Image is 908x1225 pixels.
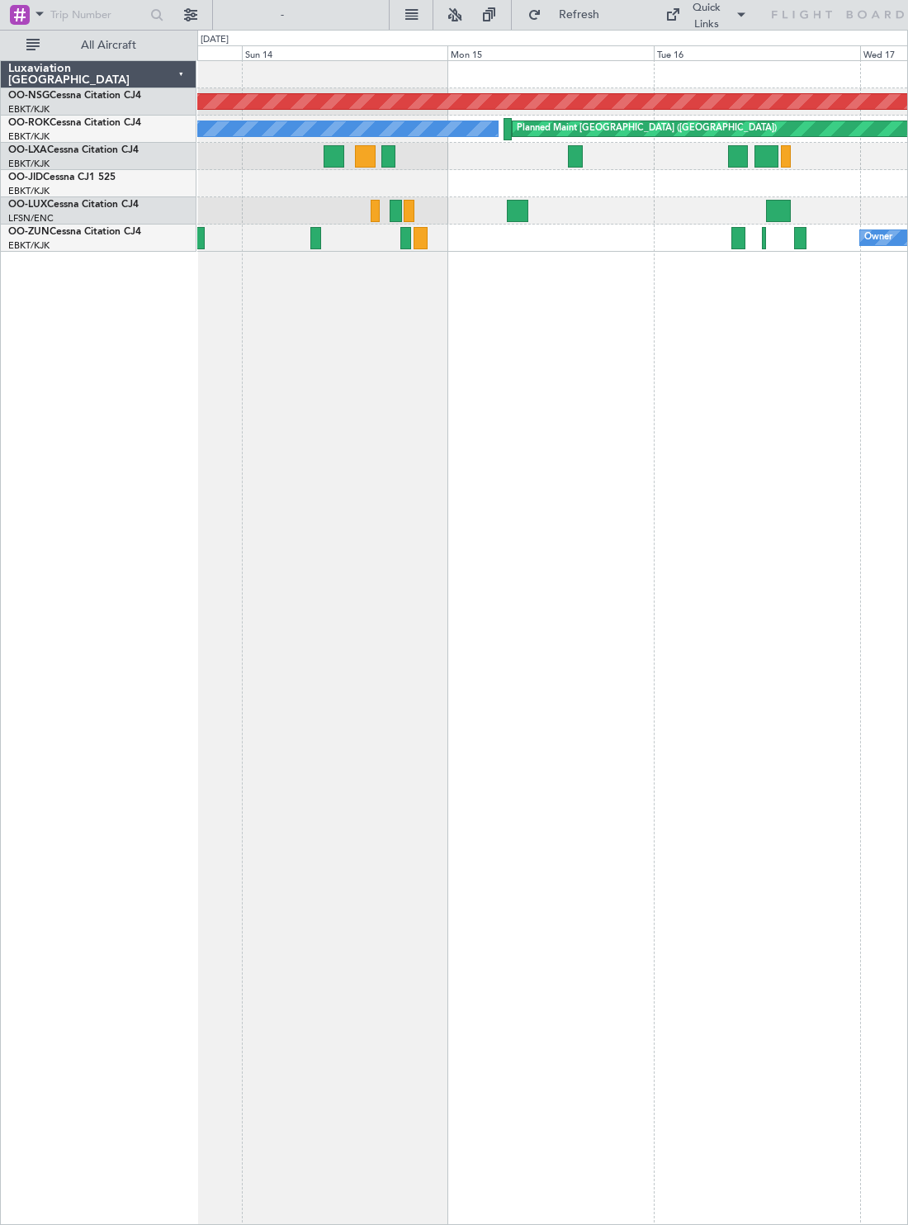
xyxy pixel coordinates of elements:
[8,145,47,155] span: OO-LXA
[8,130,50,143] a: EBKT/KJK
[8,103,50,116] a: EBKT/KJK
[8,145,139,155] a: OO-LXACessna Citation CJ4
[8,118,141,128] a: OO-ROKCessna Citation CJ4
[447,45,654,60] div: Mon 15
[8,118,50,128] span: OO-ROK
[8,227,50,237] span: OO-ZUN
[545,9,614,21] span: Refresh
[8,227,141,237] a: OO-ZUNCessna Citation CJ4
[8,200,139,210] a: OO-LUXCessna Citation CJ4
[864,225,892,250] div: Owner
[517,116,777,141] div: Planned Maint [GEOGRAPHIC_DATA] ([GEOGRAPHIC_DATA])
[8,239,50,252] a: EBKT/KJK
[18,32,179,59] button: All Aircraft
[242,45,448,60] div: Sun 14
[654,45,860,60] div: Tue 16
[8,173,43,182] span: OO-JID
[50,2,145,27] input: Trip Number
[8,173,116,182] a: OO-JIDCessna CJ1 525
[8,200,47,210] span: OO-LUX
[520,2,619,28] button: Refresh
[201,33,229,47] div: [DATE]
[657,2,756,28] button: Quick Links
[8,185,50,197] a: EBKT/KJK
[43,40,174,51] span: All Aircraft
[8,212,54,225] a: LFSN/ENC
[8,91,141,101] a: OO-NSGCessna Citation CJ4
[8,158,50,170] a: EBKT/KJK
[8,91,50,101] span: OO-NSG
